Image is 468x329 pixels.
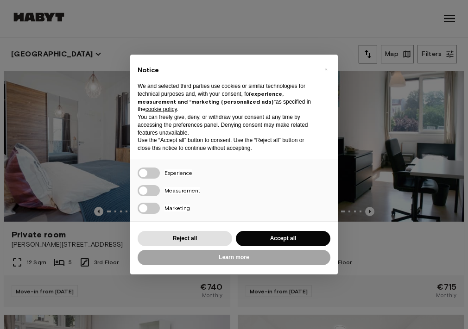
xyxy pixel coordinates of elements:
a: cookie policy [145,106,177,112]
p: You can freely give, deny, or withdraw your consent at any time by accessing the preferences pane... [138,113,316,137]
span: Experience [164,169,192,176]
p: Use the “Accept all” button to consent. Use the “Reject all” button or close this notice to conti... [138,137,316,152]
p: We and selected third parties use cookies or similar technologies for technical purposes and, wit... [138,82,316,113]
button: Close this notice [318,62,333,77]
span: Measurement [164,187,200,194]
span: Marketing [164,205,190,211]
h2: Notice [138,66,316,75]
button: Accept all [236,231,330,246]
span: × [324,64,328,75]
strong: experience, measurement and “marketing (personalized ads)” [138,90,284,105]
button: Learn more [138,250,330,265]
button: Reject all [138,231,232,246]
